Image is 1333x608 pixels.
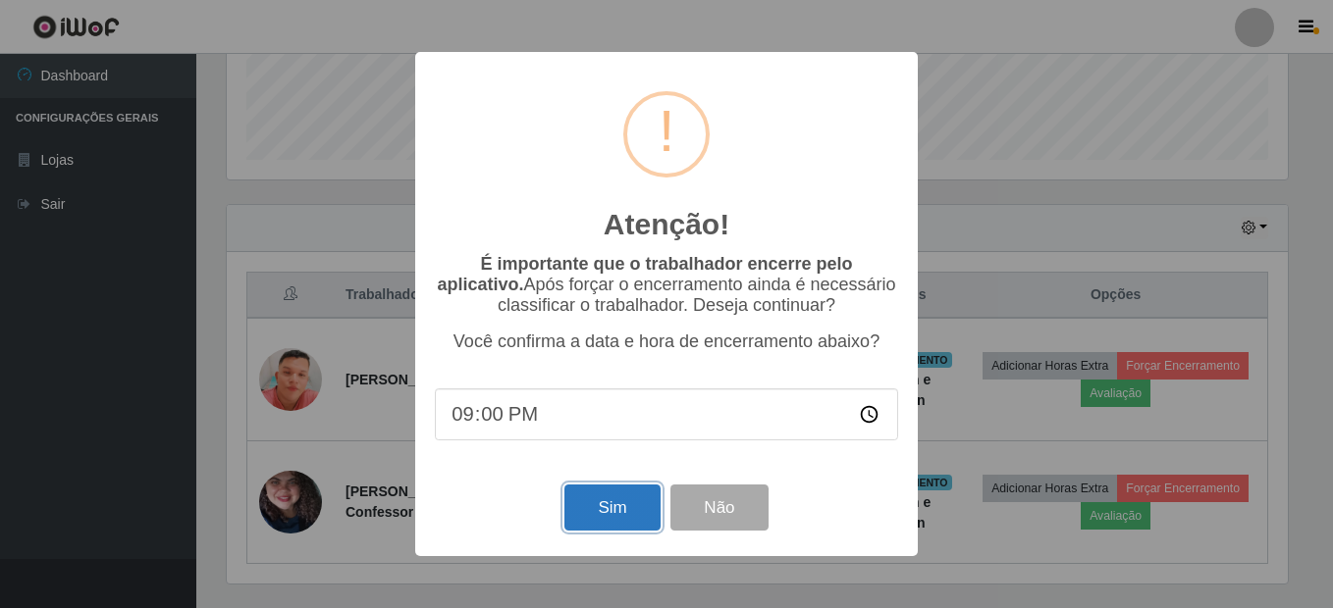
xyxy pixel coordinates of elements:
[604,207,729,242] h2: Atenção!
[670,484,768,531] button: Não
[435,331,898,352] p: Você confirma a data e hora de encerramento abaixo?
[437,254,852,294] b: É importante que o trabalhador encerre pelo aplicativo.
[435,254,898,316] p: Após forçar o encerramento ainda é necessário classificar o trabalhador. Deseja continuar?
[564,484,660,531] button: Sim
